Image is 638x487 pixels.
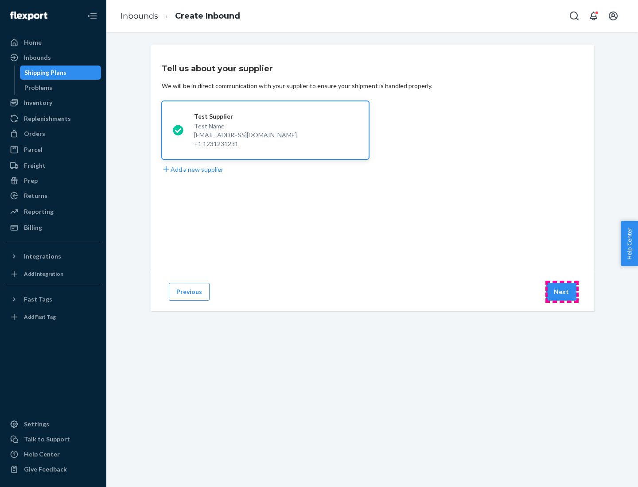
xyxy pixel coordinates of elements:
a: Returns [5,189,101,203]
a: Inbounds [121,11,158,21]
ol: breadcrumbs [113,3,247,29]
div: Inventory [24,98,52,107]
a: Reporting [5,205,101,219]
a: Add Fast Tag [5,310,101,324]
a: Orders [5,127,101,141]
img: Flexport logo [10,12,47,20]
a: Help Center [5,447,101,461]
div: Add Integration [24,270,63,278]
a: Shipping Plans [20,66,101,80]
div: Give Feedback [24,465,67,474]
div: Billing [24,223,42,232]
button: Integrations [5,249,101,263]
button: Open Search Box [565,7,583,25]
button: Next [546,283,576,301]
a: Parcel [5,143,101,157]
button: Close Navigation [83,7,101,25]
div: Reporting [24,207,54,216]
a: Add Integration [5,267,101,281]
a: Settings [5,417,101,431]
div: Orders [24,129,45,138]
div: Home [24,38,42,47]
button: Give Feedback [5,462,101,476]
div: Settings [24,420,49,429]
div: Add Fast Tag [24,313,56,321]
a: Talk to Support [5,432,101,446]
button: Previous [169,283,210,301]
a: Create Inbound [175,11,240,21]
div: Replenishments [24,114,71,123]
div: Inbounds [24,53,51,62]
button: Fast Tags [5,292,101,306]
a: Inventory [5,96,101,110]
div: Fast Tags [24,295,52,304]
h3: Tell us about your supplier [162,63,273,74]
div: Parcel [24,145,43,154]
div: We will be in direct communication with your supplier to ensure your shipment is handled properly. [162,81,432,90]
div: Integrations [24,252,61,261]
div: Shipping Plans [24,68,66,77]
button: Add a new supplier [162,165,223,174]
button: Open account menu [604,7,622,25]
div: Problems [24,83,52,92]
a: Problems [20,81,101,95]
div: Talk to Support [24,435,70,444]
a: Billing [5,220,101,235]
div: Help Center [24,450,60,459]
button: Help Center [621,221,638,266]
a: Inbounds [5,50,101,65]
div: Freight [24,161,46,170]
a: Prep [5,174,101,188]
div: Prep [24,176,38,185]
a: Freight [5,158,101,173]
a: Replenishments [5,112,101,126]
button: Open notifications [585,7,603,25]
div: Returns [24,191,47,200]
a: Home [5,35,101,50]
